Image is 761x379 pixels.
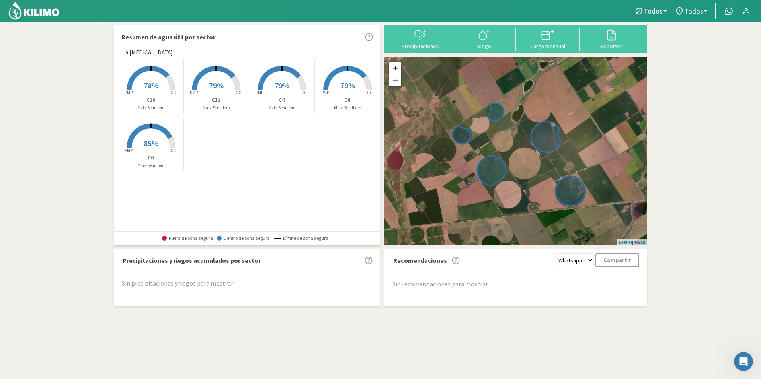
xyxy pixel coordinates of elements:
p: Maiz Semillero [249,105,314,111]
tspan: CC [301,90,307,95]
button: Reportes [580,28,643,49]
span: La [MEDICAL_DATA] [122,48,172,57]
p: Maiz Semillero [184,105,249,111]
tspan: CC [170,90,176,95]
span: 79% [209,80,224,90]
span: Todos [644,7,663,15]
p: Resumen de agua útil por sector [121,32,215,42]
p: C10 [118,96,183,104]
p: C6 [118,154,183,162]
button: Riego [452,28,516,49]
span: Dentro de zona segura [217,235,270,241]
a: Esri [638,240,645,245]
span: 85% [144,138,158,148]
div: Sin recomendaciones para mostrar [392,279,639,289]
p: C8 [315,96,380,104]
tspan: PMP [256,90,263,95]
span: Límite de zona segura [274,235,328,241]
p: Maiz Semillero [315,105,380,111]
div: Reportes [582,43,641,49]
div: Carga mensual [518,43,577,49]
span: 78% [144,80,158,90]
tspan: PMP [321,90,329,95]
div: | © [617,239,647,246]
p: C11 [184,96,249,104]
tspan: PMP [190,90,198,95]
tspan: CC [367,90,373,95]
p: C4 [249,96,314,104]
span: Todos [684,7,703,15]
div: Riego [455,43,513,49]
p: Maiz Semillero [118,105,183,111]
a: Zoom in [389,62,401,74]
span: Fuera de zona segura [162,235,213,241]
span: 79% [275,80,289,90]
tspan: CC [236,90,242,95]
p: Precipitaciones y riegos acumulados por sector [123,256,261,265]
button: Precipitaciones [388,28,452,49]
iframe: Intercom live chat [734,352,753,371]
a: Leaflet [619,240,632,245]
p: Maiz Semillero [118,162,183,169]
tspan: CC [170,148,176,153]
p: Recomendaciones [393,256,447,265]
tspan: PMP [125,90,133,95]
div: Precipitaciones [391,43,450,49]
h5: Sin precipitaciones y riegos para mostrar [122,280,373,287]
button: Carga mensual [516,28,580,49]
span: 79% [340,80,355,90]
tspan: PMP [125,148,133,153]
a: Zoom out [389,74,401,86]
img: Kilimo [8,1,60,20]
